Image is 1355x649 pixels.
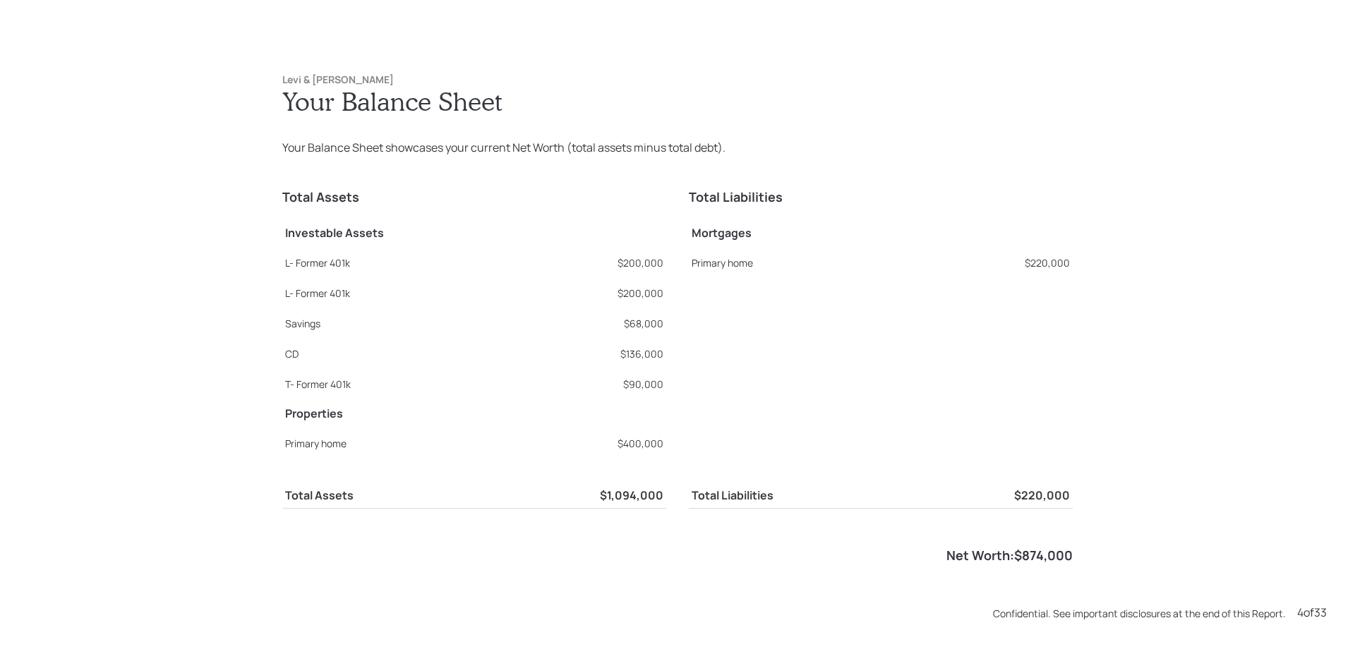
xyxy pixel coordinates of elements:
[285,286,502,301] div: L- Former 401k
[483,489,663,502] h5: $1,094,000
[508,255,663,270] div: $200,000
[282,190,666,205] h4: Total Assets
[285,377,502,392] div: T- Former 401k
[282,74,1073,86] h6: Levi & [PERSON_NAME]
[993,606,1286,621] div: Confidential. See important disclosures at the end of this Report.
[285,346,502,361] div: CD
[282,86,1073,116] h1: Your Balance Sheet
[285,255,502,270] div: L- Former 401k
[946,548,1073,564] h4: Net Worth: $874,000
[910,255,1070,270] div: $220,000
[692,226,1070,240] h5: Mortgages
[692,255,904,270] div: Primary home
[285,316,502,331] div: Savings
[1297,604,1327,621] div: 4 of 33
[285,489,478,502] h5: Total Assets
[508,286,663,301] div: $200,000
[508,316,663,331] div: $68,000
[282,139,1073,156] div: Your Balance Sheet showcases your current Net Worth (total assets minus total debt).
[285,407,663,420] h5: Properties
[285,226,663,240] h5: Investable Assets
[508,346,663,361] div: $136,000
[689,190,1073,205] h4: Total Liabilities
[692,489,912,502] h5: Total Liabilities
[508,377,663,392] div: $90,000
[508,436,663,451] div: $400,000
[917,489,1070,502] h5: $220,000
[285,436,502,451] div: Primary home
